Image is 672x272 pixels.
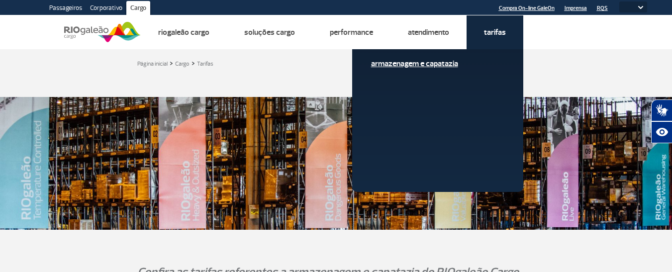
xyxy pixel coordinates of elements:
button: Abrir recursos assistivos. [651,121,672,143]
a: > [170,57,173,69]
a: RQS [597,5,608,11]
a: Cargo [175,60,190,68]
a: Armazenagem e Capatazia [371,58,504,69]
a: Passageiros [45,1,86,17]
a: Compra On-line GaleOn [499,5,555,11]
a: Atendimento [408,27,449,37]
a: > [192,57,195,69]
button: Abrir tradutor de língua de sinais. [651,99,672,121]
a: Página inicial [137,60,168,68]
a: Cargo [126,1,150,17]
a: Tarifas [484,27,506,37]
a: Riogaleão Cargo [158,27,209,37]
a: Corporativo [86,1,126,17]
div: Plugin de acessibilidade da Hand Talk. [651,99,672,143]
a: Tarifas [197,60,213,68]
a: Performance [330,27,373,37]
a: Soluções Cargo [244,27,295,37]
a: Imprensa [565,5,587,11]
